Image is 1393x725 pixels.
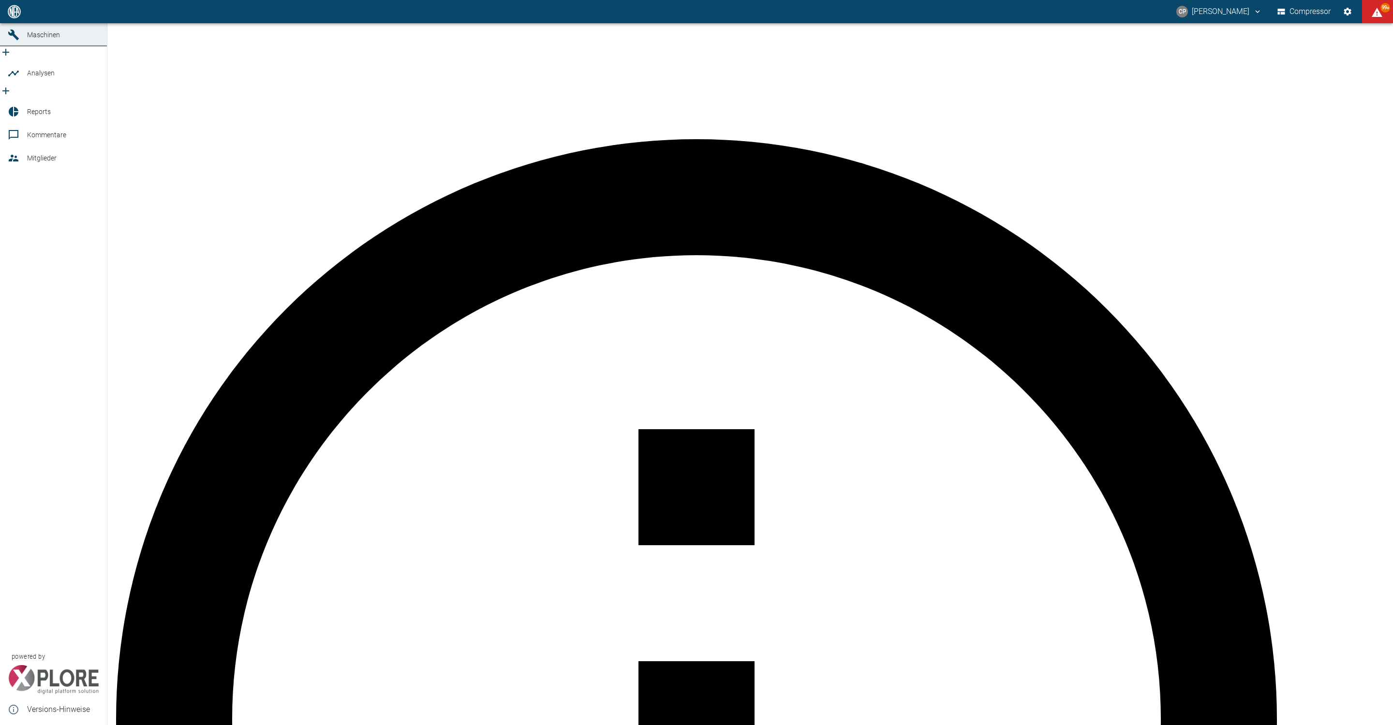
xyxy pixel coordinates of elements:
button: Compressor [1275,3,1333,20]
span: Reports [27,108,51,116]
div: CP [1176,6,1188,17]
span: 99+ [1380,3,1390,13]
img: Xplore Logo [8,665,99,694]
img: logo [7,5,22,18]
button: christoph.palm@neuman-esser.com [1175,3,1263,20]
span: Analysen [27,69,55,77]
span: Versions-Hinweise [27,704,99,715]
span: powered by [12,652,45,661]
span: Mitglieder [27,154,57,162]
span: Maschinen [27,31,60,39]
button: Einstellungen [1339,3,1356,20]
span: Kommentare [27,131,66,139]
